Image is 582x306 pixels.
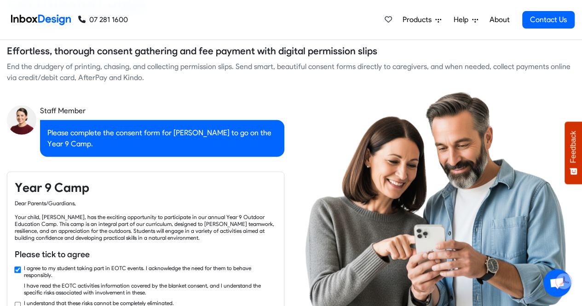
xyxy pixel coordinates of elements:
[24,282,277,296] label: I have read the EOTC activities information covered by the blanket consent, and I understand the ...
[7,105,36,135] img: staff_avatar.png
[543,269,571,297] div: Open chat
[15,200,277,241] div: Dear Parents/Guardians, Your child, [PERSON_NAME], has the exciting opportunity to participate in...
[565,121,582,184] button: Feedback - Show survey
[403,14,435,25] span: Products
[78,14,128,25] a: 07 281 1600
[454,14,472,25] span: Help
[399,11,445,29] a: Products
[487,11,512,29] a: About
[569,131,577,163] span: Feedback
[40,105,284,116] div: Staff Member
[24,265,277,278] label: I agree to my student taking part in EOTC events. I acknowledge the need for them to behave respo...
[450,11,482,29] a: Help
[7,61,575,83] div: End the drudgery of printing, chasing, and collecting permission slips. Send smart, beautiful con...
[7,44,377,58] h5: Effortless, thorough consent gathering and fee payment with digital permission slips
[40,120,284,157] div: Please complete the consent form for [PERSON_NAME] to go on the Year 9 Camp.
[522,11,575,29] a: Contact Us
[15,179,277,196] h4: Year 9 Camp
[15,248,277,260] h6: Please tick to agree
